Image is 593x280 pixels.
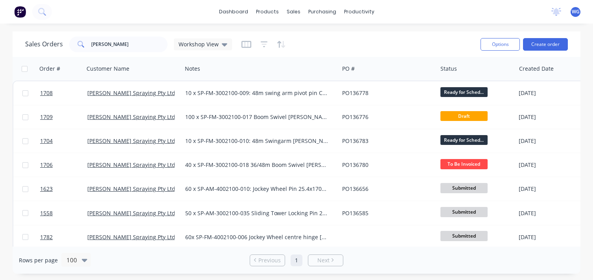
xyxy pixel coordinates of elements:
[304,6,340,18] div: purchasing
[40,185,53,193] span: 1623
[40,129,87,153] a: 1704
[440,111,488,121] span: Draft
[250,256,285,264] a: Previous page
[308,256,343,264] a: Next page
[87,113,175,121] a: [PERSON_NAME] Spraying Pty Ltd
[215,6,252,18] a: dashboard
[291,254,302,266] a: Page 1 is your current page
[40,153,87,177] a: 1706
[185,209,328,217] div: 50 x SP-AM-3002100-035 Sliding Tower Locking Pin 25.4x170mm Zinc Cycle Times for Pin OP 1 - 5:30 ...
[91,37,168,52] input: Search...
[14,6,26,18] img: Factory
[440,65,457,73] div: Status
[440,207,488,217] span: Submitted
[440,183,488,193] span: Submitted
[572,8,580,15] span: WG
[87,65,129,73] div: Customer Name
[481,38,520,51] button: Options
[185,113,328,121] div: 100 x SP-FM-3002100-017 Boom Swivel [PERSON_NAME] - Tapped Holes Cycle Times Op 1 - 1:30 Op 2 - 2...
[519,233,577,241] div: [DATE]
[519,209,577,217] div: [DATE]
[440,135,488,145] span: Ready for Sched...
[40,233,53,241] span: 1782
[40,161,53,169] span: 1706
[519,65,554,73] div: Created Date
[185,65,200,73] div: Notes
[252,6,283,18] div: products
[185,233,328,241] div: 60x SP-FM-4002100-006 Jockey Wheel centre hinge [PERSON_NAME]
[342,89,429,97] div: PO136778
[342,113,429,121] div: PO136776
[40,105,87,129] a: 1709
[87,161,175,168] a: [PERSON_NAME] Spraying Pty Ltd
[40,89,53,97] span: 1708
[40,81,87,105] a: 1708
[519,185,577,193] div: [DATE]
[342,185,429,193] div: PO136656
[440,159,488,169] span: To Be Invoiced
[340,6,378,18] div: productivity
[19,256,58,264] span: Rows per page
[342,137,429,145] div: PO136783
[342,65,355,73] div: PO #
[258,256,281,264] span: Previous
[440,87,488,97] span: Ready for Sched...
[185,185,328,193] div: 60 x SP-AM-4002100-010: Jockey Wheel Pin 25.4x170mm Cycle Times OP 1 - 00:54 OP 2 - 3:30
[40,225,87,249] a: 1782
[87,89,175,97] a: [PERSON_NAME] Spraying Pty Ltd
[519,113,577,121] div: [DATE]
[87,233,175,241] a: [PERSON_NAME] Spraying Pty Ltd
[342,209,429,217] div: PO136585
[519,137,577,145] div: [DATE]
[283,6,304,18] div: sales
[40,113,53,121] span: 1709
[40,137,53,145] span: 1704
[87,185,175,192] a: [PERSON_NAME] Spraying Pty Ltd
[317,256,330,264] span: Next
[179,40,219,48] span: Workshop View
[519,89,577,97] div: [DATE]
[185,161,328,169] div: 40 x SP-FM-3002100-018 36/48m Boom Swivel [PERSON_NAME]-Vertical - Cycle Time - 6:45 40 x SP-FM-3...
[247,254,346,266] ul: Pagination
[25,40,63,48] h1: Sales Orders
[40,177,87,201] a: 1623
[40,201,87,225] a: 1558
[342,161,429,169] div: PO136780
[440,231,488,241] span: Submitted
[519,161,577,169] div: [DATE]
[185,137,328,145] div: 10 x SP-FM-3002100-010: 48m Swingarm [PERSON_NAME] - Cycle time - 6:30
[87,209,175,217] a: [PERSON_NAME] Spraying Pty Ltd
[523,38,568,51] button: Create order
[40,209,53,217] span: 1558
[185,89,328,97] div: 10 x SP-FM-3002100-009: 48m swing arm pivot pin Cycle Times Op 1 - 8:00 Op 2 - 3:30 Op 3 - 2:30 O...
[39,65,60,73] div: Order #
[87,137,175,145] a: [PERSON_NAME] Spraying Pty Ltd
